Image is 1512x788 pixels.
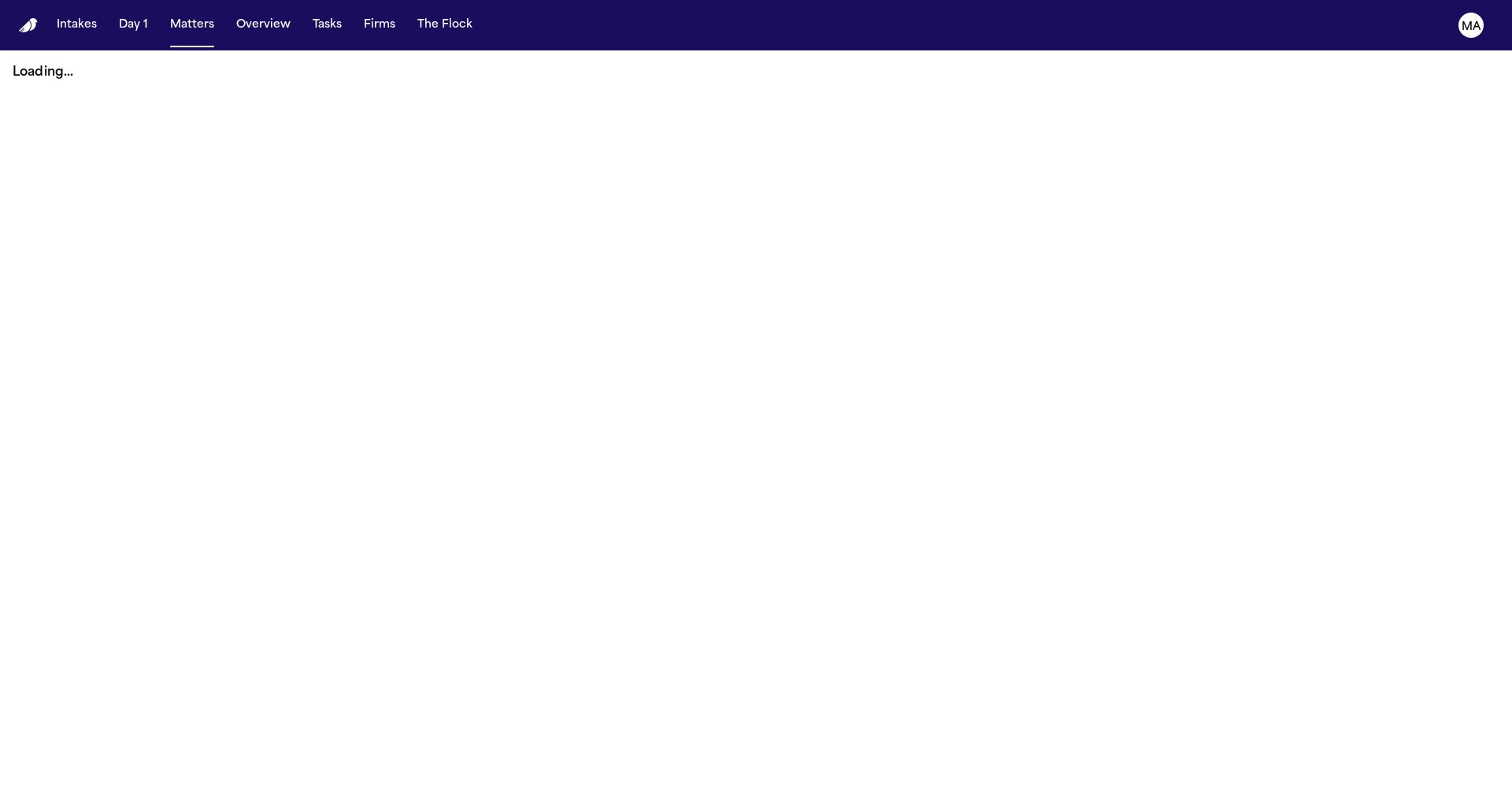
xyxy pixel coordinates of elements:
button: Matters [164,11,220,39]
img: Finch Logo [19,18,38,33]
button: Day 1 [113,11,154,39]
button: Firms [358,11,402,39]
p: Loading... [13,63,1499,82]
text: MA [1462,21,1481,32]
button: Tasks [306,11,348,39]
button: Intakes [50,11,103,39]
button: Overview [230,11,297,39]
button: The Flock [411,11,479,39]
a: Home [19,18,38,33]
